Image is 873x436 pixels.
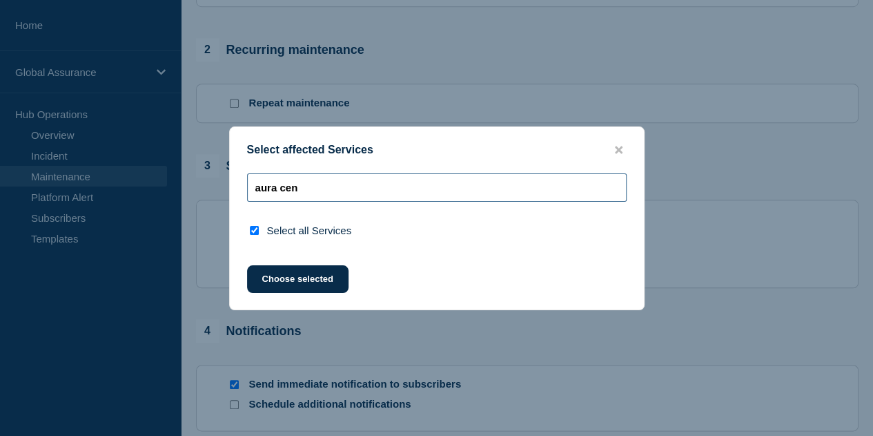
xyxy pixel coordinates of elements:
[247,265,349,293] button: Choose selected
[230,144,644,157] div: Select affected Services
[611,144,627,157] button: close button
[250,226,259,235] input: select all checkbox
[267,225,352,236] span: Select all Services
[247,173,627,202] input: Search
